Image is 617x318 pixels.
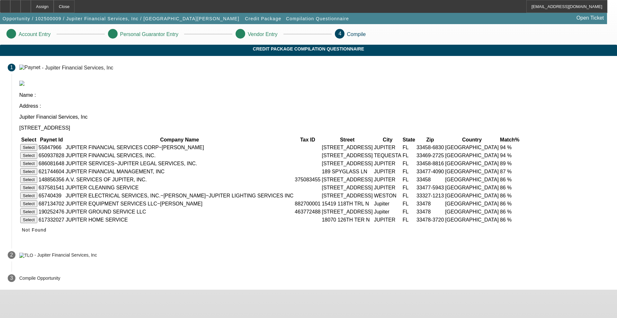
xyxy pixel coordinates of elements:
td: JUPITER FINANCIAL MANAGEMENT, INC [65,168,294,175]
span: Compilation Questionnaire [286,16,349,21]
td: A.V. SERVICES OF JUPITER, INC. [65,176,294,183]
td: 617332027 [38,216,65,223]
td: FL [402,152,416,159]
td: [GEOGRAPHIC_DATA] [445,160,499,167]
td: 33327-1213 [416,192,444,199]
button: Compilation Questionnaire [284,13,351,24]
td: 55847966 [38,144,65,151]
img: Paynet [19,65,40,70]
td: 33469-2725 [416,152,444,159]
button: Select [20,216,37,223]
td: JUPITER HOME SERVICE [65,216,294,223]
span: 3 [10,275,13,281]
th: Zip [416,137,444,143]
th: Match% [500,137,520,143]
span: 2 [10,252,13,258]
td: [STREET_ADDRESS] [321,160,373,167]
th: Paynet Id [38,137,65,143]
td: 463772488 [294,208,321,215]
td: FL [402,216,416,223]
td: JUPITER EQUIPMENT SERVICES LLC~[PERSON_NAME] [65,200,294,207]
td: [STREET_ADDRESS] [321,152,373,159]
span: 1 [10,65,13,70]
td: FL [402,208,416,215]
img: TLO [19,253,33,258]
td: 882700001 [294,200,321,207]
td: 86 % [500,200,520,207]
td: [STREET_ADDRESS] [321,208,373,215]
th: Street [321,137,373,143]
td: 33478 [416,200,444,207]
td: [STREET_ADDRESS] [321,184,373,191]
td: 86 % [500,208,520,215]
td: 87 % [500,168,520,175]
td: JUPITER [374,168,402,175]
td: TEQUESTA [374,152,402,159]
button: Select [20,176,37,183]
td: [GEOGRAPHIC_DATA] [445,216,499,223]
td: JUPITER [374,184,402,191]
p: Vendor Entry [248,32,278,37]
td: [GEOGRAPHIC_DATA] [445,192,499,199]
td: FL [402,168,416,175]
div: - Jupiter Financial Services, Inc [42,65,113,70]
td: JUPITER [374,216,402,223]
td: JUPITER GROUND SERVICE LLC [65,208,294,215]
td: Jupiter [374,200,402,207]
button: Credit Package [243,13,283,24]
td: 33458 [416,176,444,183]
td: 18070 126TH TER N [321,216,373,223]
td: JUPITER [374,144,402,151]
th: Country [445,137,499,143]
td: JUPITER CLEANING SERVICE [65,184,294,191]
td: 15419 118TH TRL N [321,200,373,207]
td: 86 % [500,184,520,191]
p: Name : [19,92,609,98]
span: Credit Package [245,16,281,21]
td: [GEOGRAPHIC_DATA] [445,144,499,151]
td: WESTON [374,192,402,199]
td: 65740439 [38,192,65,199]
button: Select [20,168,37,175]
td: FL [402,160,416,167]
td: 190252476 [38,208,65,215]
button: Select [20,184,37,191]
td: JUPITER ELECTRICAL SERVICES, INC.~[PERSON_NAME]~JUPITER LIGHTING SERVICES INC [65,192,294,199]
td: [GEOGRAPHIC_DATA] [445,176,499,183]
td: [STREET_ADDRESS] [321,176,373,183]
td: [STREET_ADDRESS] [321,192,373,199]
button: Select [20,152,37,159]
td: 86 % [500,216,520,223]
p: [STREET_ADDRESS] [19,125,609,131]
td: FL [402,192,416,199]
th: State [402,137,416,143]
td: [GEOGRAPHIC_DATA] [445,208,499,215]
div: - Jupiter Financial Services, Inc [34,253,97,258]
button: Select [20,144,37,151]
td: 637581541 [38,184,65,191]
button: Select [20,160,37,167]
td: 33477-4090 [416,168,444,175]
td: [GEOGRAPHIC_DATA] [445,168,499,175]
td: [STREET_ADDRESS] [321,144,373,151]
td: 650937828 [38,152,65,159]
span: Credit Package Compilation Questionnaire [5,46,612,51]
td: 33478-3720 [416,216,444,223]
td: JUPITER SERVICES~JUPITER LEGAL SERVICES, INC. [65,160,294,167]
td: 33478 [416,208,444,215]
p: Compile [347,32,366,37]
td: 86 % [500,176,520,183]
td: FL [402,200,416,207]
p: Jupiter Financial Services, Inc [19,114,609,120]
td: 94 % [500,144,520,151]
td: 33458-6830 [416,144,444,151]
th: Company Name [65,137,294,143]
td: FL [402,184,416,191]
a: Open Ticket [574,13,606,23]
button: Select [20,208,37,215]
td: Jupiter [374,208,402,215]
p: Address : [19,103,609,109]
button: Select [20,200,37,207]
td: 189 SPYGLASS LN [321,168,373,175]
td: 687134702 [38,200,65,207]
